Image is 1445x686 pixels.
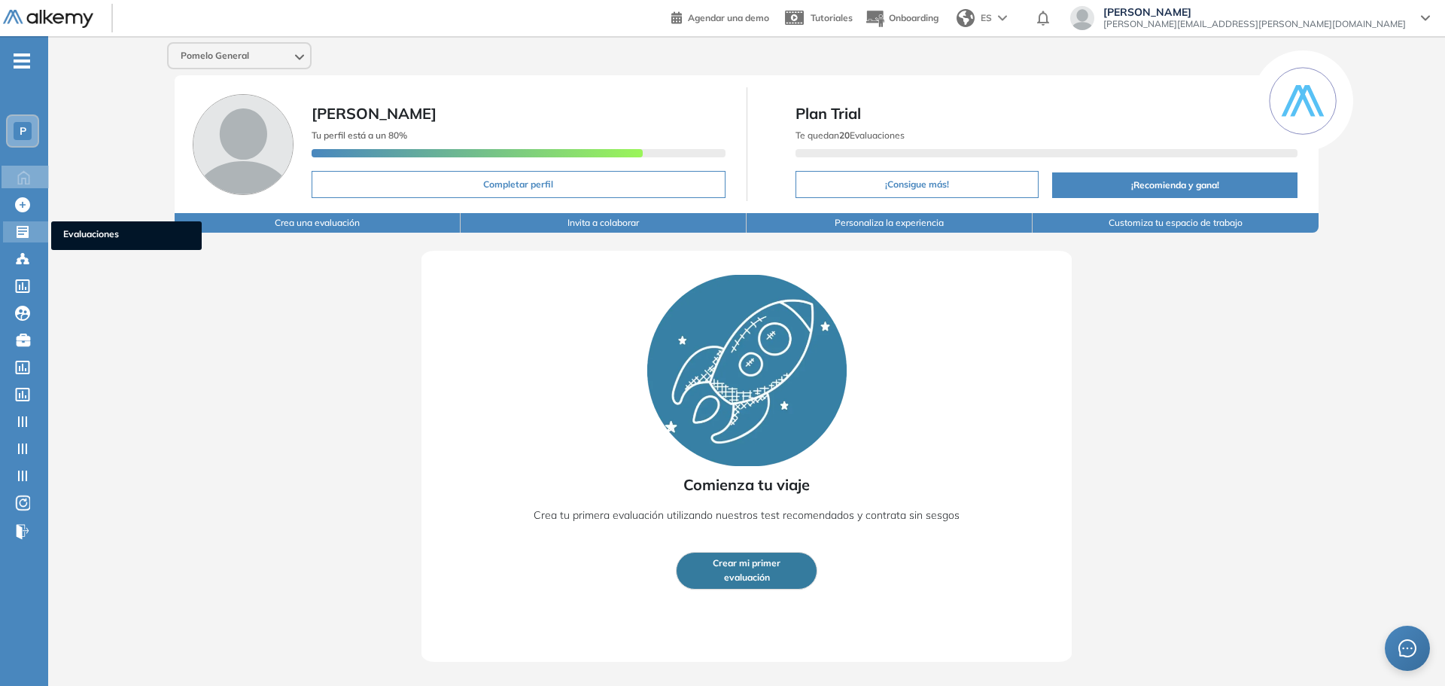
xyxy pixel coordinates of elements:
i: - [14,59,30,63]
span: Tu perfil está a un 80% [312,130,407,141]
button: Crea una evaluación [175,213,461,233]
span: Crear mi primer [713,556,780,571]
img: world [957,9,975,27]
span: Onboarding [889,12,938,23]
img: Logo [3,10,93,29]
b: 20 [839,130,850,141]
button: Customiza tu espacio de trabajo [1033,213,1319,233]
span: Comienza tu viaje [683,474,810,496]
span: [PERSON_NAME][EMAIL_ADDRESS][PERSON_NAME][DOMAIN_NAME] [1103,18,1406,30]
span: P [20,125,26,137]
button: Crear mi primerevaluación [676,552,817,590]
button: Invita a colaborar [461,213,747,233]
span: [PERSON_NAME] [312,104,437,123]
span: message [1398,639,1416,657]
span: ES [981,11,992,25]
button: Onboarding [865,2,938,35]
span: Te quedan Evaluaciones [796,130,905,141]
span: Tutoriales [811,12,853,23]
a: Agendar una demo [671,8,769,26]
img: arrow [998,15,1007,21]
span: evaluación [724,571,770,585]
p: Crea tu primera evaluación utilizando nuestros test recomendados y contrata sin sesgos [534,504,960,526]
span: Pomelo General [181,50,249,62]
img: Foto de perfil [193,94,294,195]
button: ¡Consigue más! [796,171,1039,198]
span: Agendar una demo [688,12,769,23]
button: ¡Recomienda y gana! [1052,172,1298,198]
span: Evaluaciones [63,227,190,244]
button: Completar perfil [312,171,726,198]
img: Rocket [647,275,847,466]
span: Plan Trial [796,102,1298,125]
button: Personaliza la experiencia [747,213,1033,233]
span: [PERSON_NAME] [1103,6,1406,18]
